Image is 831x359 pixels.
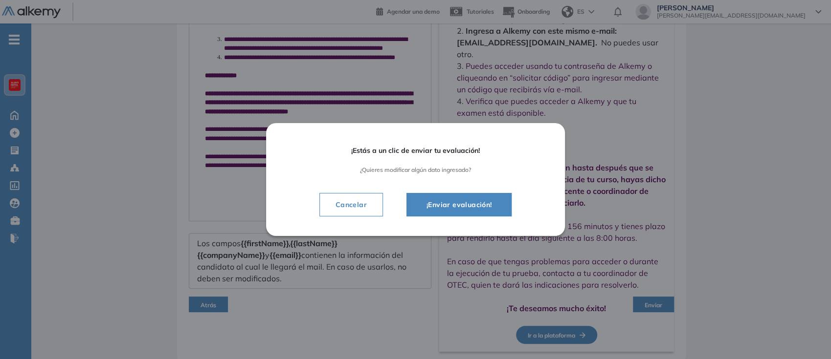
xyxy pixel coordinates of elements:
button: ¡Enviar evaluación! [406,193,512,216]
span: ¡Enviar evaluación! [419,199,500,211]
button: Cancelar [319,193,383,216]
span: ¿Quieres modificar algún dato ingresado? [293,167,538,173]
span: ¡Estás a un clic de enviar tu evaluación! [293,147,538,155]
span: Cancelar [328,199,375,211]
